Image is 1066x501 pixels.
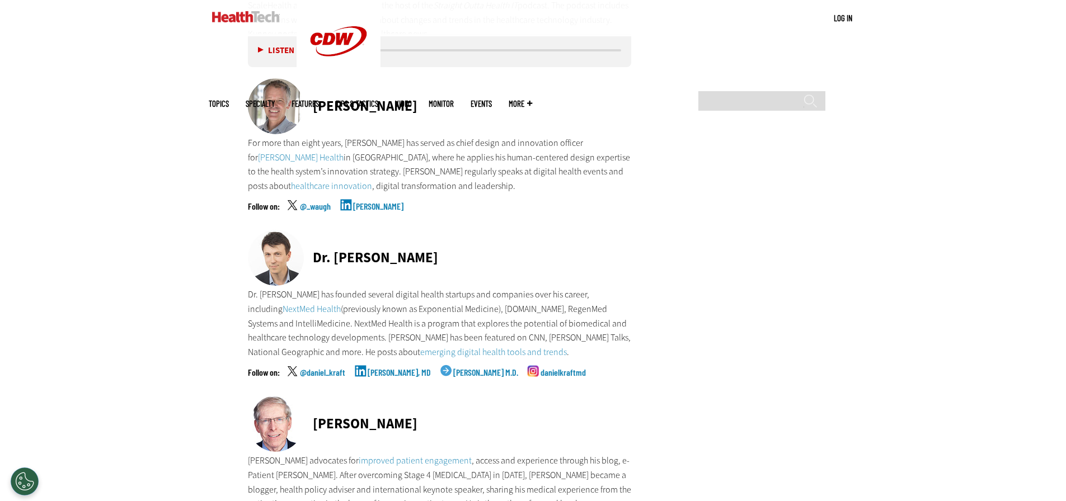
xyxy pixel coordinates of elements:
a: [PERSON_NAME] [353,202,403,230]
a: Events [471,100,492,108]
a: Tips & Tactics [336,100,378,108]
div: Dr. [PERSON_NAME] [313,250,438,264]
span: Topics [209,100,229,108]
a: [PERSON_NAME] M.D. [453,368,518,396]
button: Open Preferences [11,467,39,495]
a: CDW [297,74,381,86]
div: Cookies Settings [11,467,39,495]
p: Dr. [PERSON_NAME] has founded several digital health startups and companies over his career, incl... [248,287,632,359]
div: User menu [834,12,852,24]
a: [PERSON_NAME], MD [368,368,431,396]
div: [PERSON_NAME] [313,417,417,431]
a: @daniel_kraft [300,368,345,396]
a: MonITor [429,100,454,108]
a: emerging digital health tools and trends [420,346,567,358]
span: Specialty [246,100,275,108]
img: Dr. Daniel Kraft [248,230,304,286]
img: Dave deBronkart [248,396,304,452]
a: Video [395,100,412,108]
a: improved patient engagement [359,455,472,466]
a: Features [292,100,319,108]
span: More [509,100,532,108]
a: @_waugh [300,202,331,230]
img: Home [212,11,280,22]
a: [PERSON_NAME] Health [258,152,344,163]
p: For more than eight years, [PERSON_NAME] has served as chief design and innovation officer for in... [248,136,632,193]
a: danielkraftmd [541,368,586,396]
a: NextMed Health [283,303,341,315]
a: healthcare innovation [291,180,372,192]
a: Log in [834,13,852,23]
